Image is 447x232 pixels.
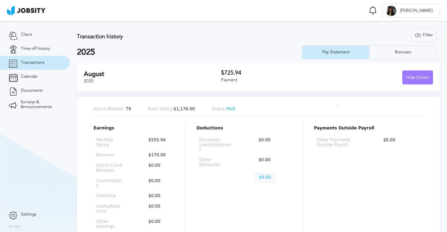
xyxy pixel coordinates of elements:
p: $0.00 [145,179,171,188]
span: Documents [21,88,43,93]
span: Hours Worked: [94,106,124,111]
p: $555.94 [145,138,171,148]
button: Bonuses [369,45,437,59]
p: Payments Outside Payroll [314,126,423,131]
p: $0.00 [145,219,171,229]
span: Calendar [21,74,38,79]
p: Other Payments Outside Payroll [317,138,358,148]
p: 79 [94,107,131,112]
p: Earnings [94,126,174,131]
span: Client [21,32,32,37]
div: B [386,6,396,16]
p: $0.00 [145,204,171,214]
p: $0.00 [255,158,288,167]
p: Discounts Loans/Advances [199,138,233,152]
p: $170.00 [145,153,171,158]
h2: 2025 [77,47,302,57]
label: Version: [9,225,22,229]
p: Loans/Advances [96,204,123,214]
p: $0.00 [255,138,288,152]
p: Deductions [197,126,291,131]
div: Hide Details [403,71,433,85]
span: Settings [21,212,36,217]
p: Overtime [96,194,123,199]
p: Paid [212,107,235,112]
button: B[PERSON_NAME] [382,3,440,17]
p: Monthly Salary [96,138,123,148]
p: Bonuses [96,153,123,158]
h3: Transaction history [77,33,273,40]
p: Other Earnings [96,219,123,229]
span: Surveys & Announcements [21,100,61,110]
p: $0.00 [380,138,420,148]
h2: August [84,70,221,78]
span: Base Salary: [148,106,174,111]
span: Time off history [21,46,50,51]
span: [PERSON_NAME] [396,8,436,13]
img: ab4bad089aa723f57921c736e9817d99.png [7,6,45,15]
p: $1,176.00 [148,107,195,112]
p: Direct Client Bonuses [96,163,123,173]
button: Hide Details [402,70,433,84]
span: Transactions [21,60,44,65]
p: Other Discounts [199,158,233,167]
span: 2025 [84,78,94,83]
h3: $725.94 [221,70,327,76]
button: Filter [411,28,437,42]
p: $0.00 [145,163,171,173]
p: Commissions [96,179,123,188]
span: Status: [212,106,226,111]
p: $0.00 [255,173,274,182]
div: Bonuses [391,50,415,55]
p: $0.00 [145,194,171,199]
div: Pay Statement [319,50,353,55]
button: Pay Statement [302,45,369,59]
div: Payment [221,78,327,83]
